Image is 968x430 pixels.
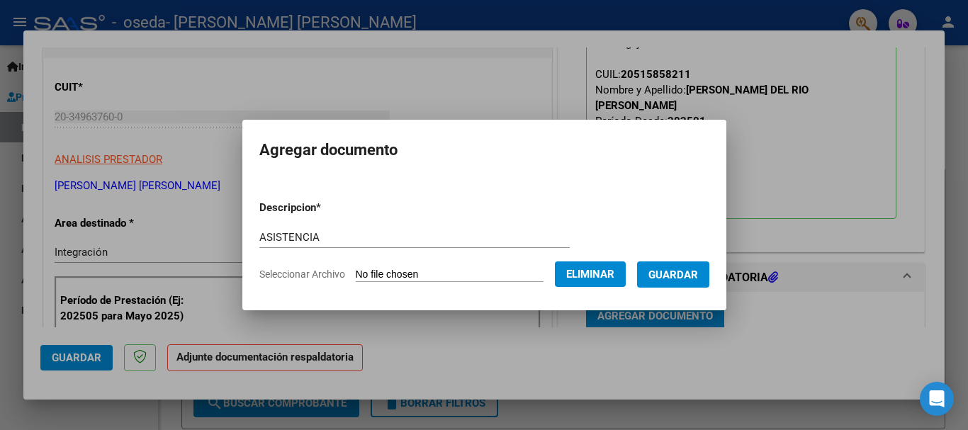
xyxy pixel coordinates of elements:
div: Open Intercom Messenger [920,382,954,416]
span: Seleccionar Archivo [259,268,345,280]
button: Eliminar [555,261,626,287]
h2: Agregar documento [259,137,709,164]
button: Guardar [637,261,709,288]
span: Guardar [648,268,698,281]
p: Descripcion [259,200,395,216]
span: Eliminar [566,268,614,281]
